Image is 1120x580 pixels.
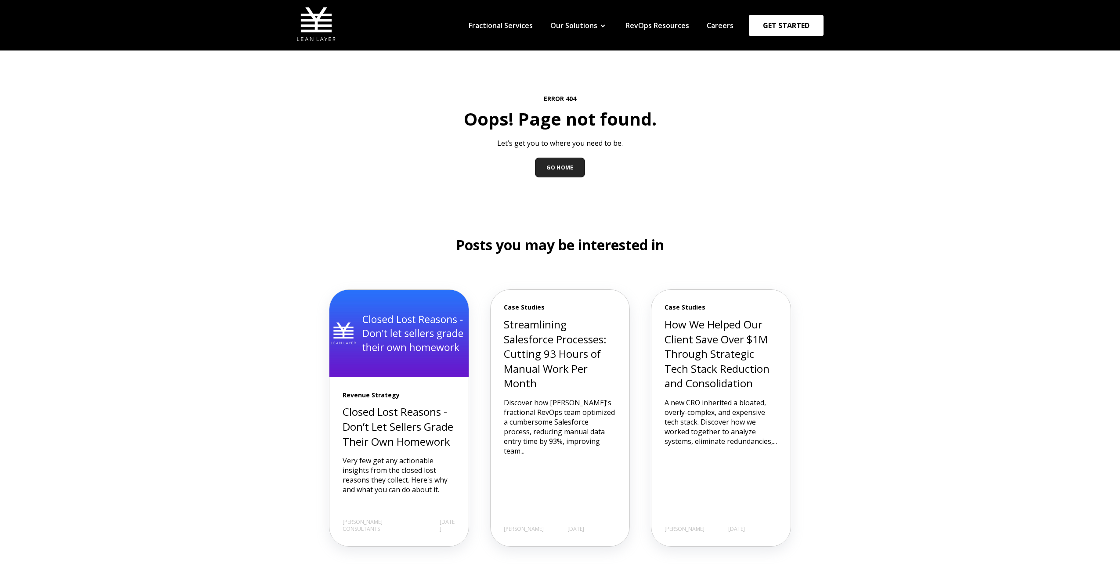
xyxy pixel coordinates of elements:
[550,21,597,30] a: Our Solutions
[504,317,607,390] a: Streamlining Salesforce Processes: Cutting 93 Hours of Manual Work Per Month
[504,526,544,533] span: [PERSON_NAME]
[343,456,455,494] p: Very few get any actionable insights from the closed lost reasons they collect. Here's why and wh...
[749,15,824,36] a: GET STARTED
[343,391,455,400] span: Revenue Strategy
[665,526,705,533] span: [PERSON_NAME]
[343,404,453,448] a: Closed Lost Reasons - Don’t Let Sellers Grade Their Own Homework
[469,21,533,30] a: Fractional Services
[318,235,802,255] h2: Posts you may be interested in
[625,21,689,30] a: RevOps Resources
[504,303,617,312] span: Case Studies
[728,526,745,533] span: [DATE]
[707,21,733,30] a: Careers
[296,4,336,44] img: Lean Layer Logo
[665,398,777,446] p: A new CRO inherited a bloated, overly-complex, and expensive tech stack. Discover how we worked t...
[567,526,584,533] span: [DATE]
[460,21,742,30] div: Navigation Menu
[440,519,455,533] span: [DATE]
[318,107,802,131] h1: Oops! Page not found.
[504,398,617,456] p: Discover how [PERSON_NAME]'s fractional RevOps team optimized a cumbersome Salesforce process, re...
[318,94,802,103] span: ERROR 404
[665,303,777,312] span: Case Studies
[665,317,770,390] a: How We Helped Our Client Save Over $1M Through Strategic Tech Stack Reduction and Consolidation
[318,138,802,148] p: Let’s get you to where you need to be.
[343,519,416,533] span: [PERSON_NAME] Consultants
[535,158,585,177] a: GO HOME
